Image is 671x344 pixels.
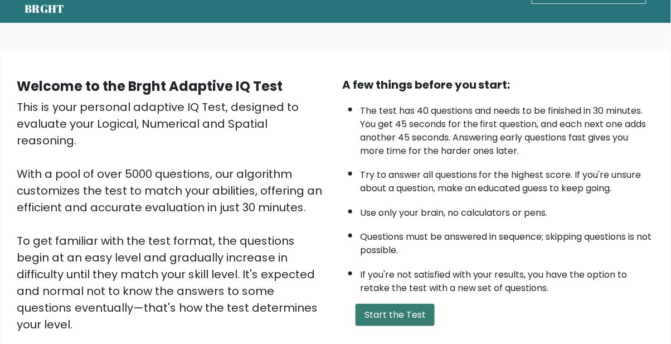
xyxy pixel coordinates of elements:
button: Start the Test [356,304,435,326]
div: A few things before you start: [342,76,654,93]
li: If you're not satisfied with your results, you have the option to retake the test with a new set ... [360,263,654,295]
li: Try to answer all questions for the highest score. If you're unsure about a question, make an edu... [360,163,654,195]
li: The test has 40 questions and needs to be finished in 30 minutes. You get 45 seconds for the firs... [360,99,654,158]
li: Use only your brain, no calculators or pens. [360,201,654,220]
b: Welcome to the Brght Adaptive IQ Test [17,77,283,95]
li: Questions must be answered in sequence; skipping questions is not possible. [360,225,654,257]
h5: BRGHT [25,2,65,16]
